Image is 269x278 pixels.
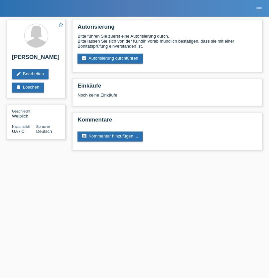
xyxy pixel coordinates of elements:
[256,5,262,12] i: menu
[252,6,266,10] a: menu
[36,129,52,134] span: Deutsch
[77,34,257,49] div: Bitte führen Sie zuerst eine Autorisierung durch. Bitte lassen Sie sich von der Kundin vorab münd...
[12,83,44,93] a: deleteLöschen
[12,69,49,79] a: editBearbeiten
[77,132,143,141] a: commentKommentar hinzufügen ...
[36,125,50,129] span: Sprache
[77,24,257,34] h2: Autorisierung
[77,83,257,93] h2: Einkäufe
[12,109,36,119] div: Weiblich
[12,109,30,113] span: Geschlecht
[81,56,87,61] i: assignment_turned_in
[77,117,257,127] h2: Kommentare
[12,54,60,64] h2: [PERSON_NAME]
[58,22,64,28] i: star_border
[12,129,25,134] span: Ukraine / C / 25.11.1990
[16,85,21,90] i: delete
[12,125,30,129] span: Nationalität
[81,134,87,139] i: comment
[77,93,257,103] div: Noch keine Einkäufe
[16,71,21,77] i: edit
[77,54,143,64] a: assignment_turned_inAutorisierung durchführen
[58,22,64,29] a: star_border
